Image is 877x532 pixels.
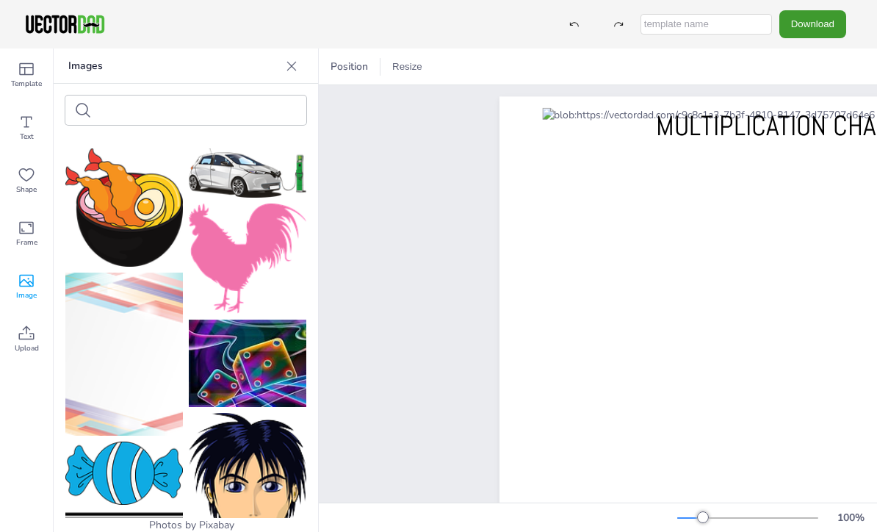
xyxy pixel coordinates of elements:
img: car-3321668_150.png [189,148,306,198]
img: candy-6887678_150.png [65,442,183,504]
span: Template [11,78,42,90]
span: Frame [16,237,37,248]
button: Download [779,10,846,37]
span: Text [20,131,34,143]
span: Upload [15,342,39,354]
span: Image [16,290,37,301]
span: Position [328,60,371,73]
p: Images [68,48,280,84]
input: template name [640,14,772,35]
img: background-1829559_150.png [65,273,183,436]
img: noodle-3899206_150.png [65,148,183,267]
img: cock-1893885_150.png [189,204,306,313]
span: Shape [16,184,37,195]
a: Pixabay [199,518,234,532]
div: 100 % [833,511,868,525]
img: given-67935_150.jpg [189,320,306,407]
img: VectorDad-1.png [24,13,107,35]
div: Photos by [54,518,318,532]
button: Resize [386,55,428,79]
